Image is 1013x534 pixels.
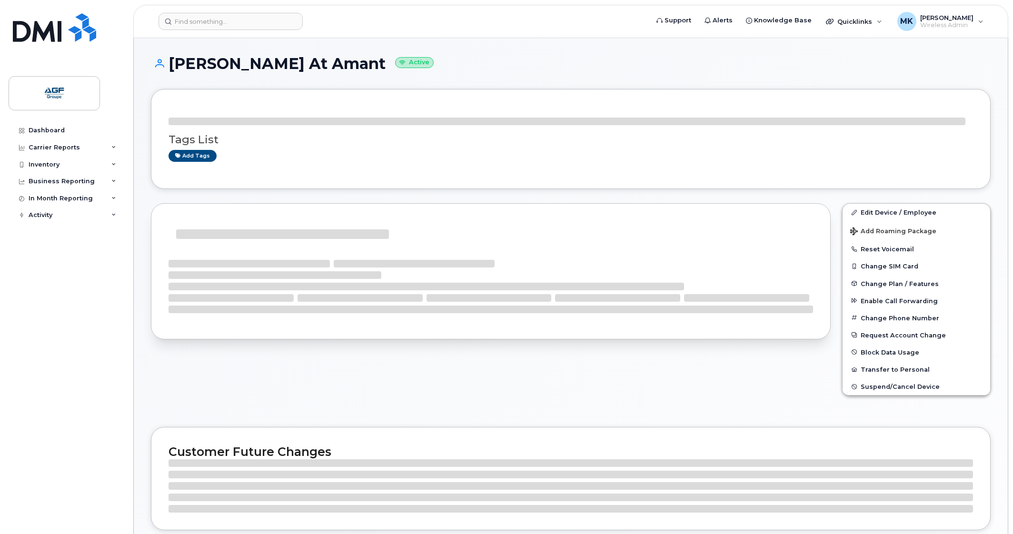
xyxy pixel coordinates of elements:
[843,257,990,275] button: Change SIM Card
[169,150,217,162] a: Add tags
[169,445,973,459] h2: Customer Future Changes
[850,227,936,237] span: Add Roaming Package
[151,55,991,72] h1: [PERSON_NAME] At Amant
[843,292,990,309] button: Enable Call Forwarding
[861,280,939,287] span: Change Plan / Features
[843,361,990,378] button: Transfer to Personal
[843,344,990,361] button: Block Data Usage
[843,221,990,240] button: Add Roaming Package
[861,297,938,304] span: Enable Call Forwarding
[843,275,990,292] button: Change Plan / Features
[843,240,990,257] button: Reset Voicemail
[843,309,990,326] button: Change Phone Number
[169,134,973,146] h3: Tags List
[843,326,990,344] button: Request Account Change
[861,383,940,390] span: Suspend/Cancel Device
[395,57,434,68] small: Active
[843,204,990,221] a: Edit Device / Employee
[843,378,990,395] button: Suspend/Cancel Device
